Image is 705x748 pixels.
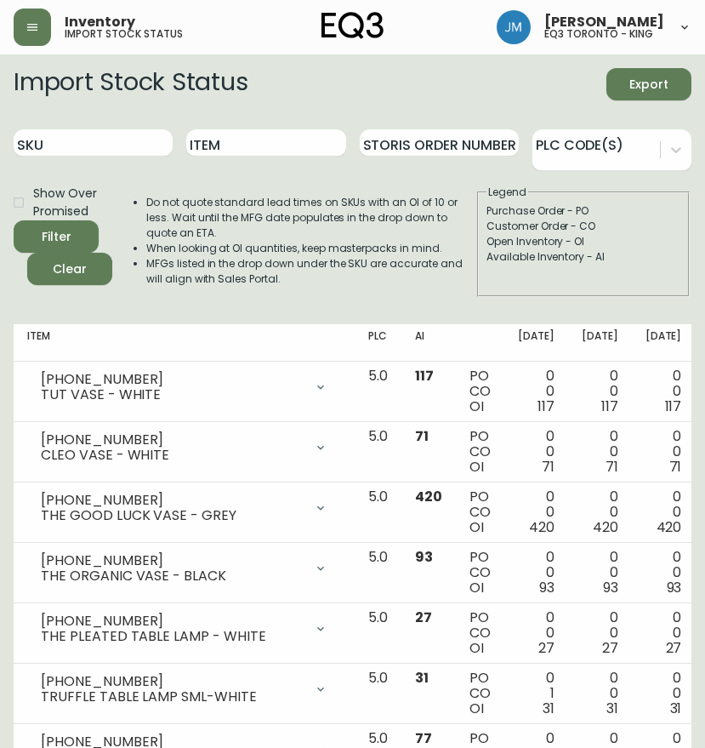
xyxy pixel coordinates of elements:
[415,668,429,688] span: 31
[469,578,484,597] span: OI
[486,203,680,219] div: Purchase Order - PO
[582,671,618,717] div: 0 0
[41,493,304,508] div: [PHONE_NUMBER]
[41,372,304,387] div: [PHONE_NUMBER]
[529,517,554,537] span: 420
[33,185,99,220] span: Show Over Promised
[486,234,680,249] div: Open Inventory - OI
[582,550,618,596] div: 0 0
[469,671,491,717] div: PO CO
[401,324,456,362] th: AI
[645,368,682,414] div: 0 0
[645,671,682,717] div: 0 0
[41,432,304,448] div: [PHONE_NUMBER]
[469,368,491,414] div: PO CO
[518,671,554,717] div: 0 1
[645,489,682,535] div: 0 0
[606,699,618,718] span: 31
[602,638,618,658] span: 27
[355,362,401,422] td: 5.0
[666,638,682,658] span: 27
[518,489,554,535] div: 0 0
[41,259,99,280] span: Clear
[518,429,554,475] div: 0 0
[415,487,442,506] span: 420
[518,368,554,414] div: 0 0
[146,241,475,256] li: When looking at OI quantities, keep masterpacks in mind.
[27,550,341,587] div: [PHONE_NUMBER]THE ORGANIC VASE - BLACK
[27,429,341,466] div: [PHONE_NUMBER]CLEO VASE - WHITE
[538,638,554,658] span: 27
[593,517,618,537] span: 420
[486,249,680,265] div: Available Inventory - AI
[469,397,484,416] span: OI
[146,195,475,241] li: Do not quote standard lead times on SKUs with an OI of 10 or less. Wait until the MFG date popula...
[539,578,554,597] span: 93
[469,550,491,596] div: PO CO
[415,608,432,627] span: 27
[657,517,682,537] span: 420
[65,15,135,29] span: Inventory
[41,689,304,705] div: TRUFFLE TABLE LAMP SML-WHITE
[665,397,682,416] span: 117
[469,429,491,475] div: PO CO
[41,674,304,689] div: [PHONE_NUMBER]
[355,324,401,362] th: PLC
[41,568,304,584] div: THE ORGANIC VASE - BLACK
[645,610,682,656] div: 0 0
[415,547,433,567] span: 93
[486,185,528,200] legend: Legend
[65,29,183,39] h5: import stock status
[415,426,429,446] span: 71
[14,220,99,253] button: Filter
[469,699,484,718] span: OI
[14,68,247,100] h2: Import Stock Status
[543,699,554,718] span: 31
[669,457,682,477] span: 71
[321,12,384,39] img: logo
[518,550,554,596] div: 0 0
[537,397,554,416] span: 117
[41,508,304,523] div: THE GOOD LUCK VASE - GREY
[41,614,304,629] div: [PHONE_NUMBER]
[497,10,531,44] img: b88646003a19a9f750de19192e969c24
[146,256,475,287] li: MFGs listed in the drop down under the SKU are accurate and will align with Sales Portal.
[542,457,554,477] span: 71
[355,664,401,724] td: 5.0
[469,489,491,535] div: PO CO
[620,74,678,95] span: Export
[645,550,682,596] div: 0 0
[355,482,401,543] td: 5.0
[27,253,112,285] button: Clear
[486,219,680,234] div: Customer Order - CO
[415,728,432,748] span: 77
[355,543,401,603] td: 5.0
[41,629,304,644] div: THE PLEATED TABLE LAMP - WHITE
[632,324,696,362] th: [DATE]
[469,457,484,477] span: OI
[582,368,618,414] div: 0 0
[568,324,632,362] th: [DATE]
[606,457,618,477] span: 71
[518,610,554,656] div: 0 0
[41,553,304,568] div: [PHONE_NUMBER]
[469,517,484,537] span: OI
[582,610,618,656] div: 0 0
[606,68,691,100] button: Export
[603,578,618,597] span: 93
[27,368,341,406] div: [PHONE_NUMBER]TUT VASE - WHITE
[582,429,618,475] div: 0 0
[645,429,682,475] div: 0 0
[14,324,355,362] th: Item
[27,671,341,708] div: [PHONE_NUMBER]TRUFFLE TABLE LAMP SML-WHITE
[504,324,568,362] th: [DATE]
[544,29,653,39] h5: eq3 toronto - king
[27,489,341,527] div: [PHONE_NUMBER]THE GOOD LUCK VASE - GREY
[41,387,304,403] div: TUT VASE - WHITE
[469,610,491,656] div: PO CO
[544,15,664,29] span: [PERSON_NAME]
[601,397,618,416] span: 117
[582,489,618,535] div: 0 0
[355,603,401,664] td: 5.0
[415,366,434,385] span: 117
